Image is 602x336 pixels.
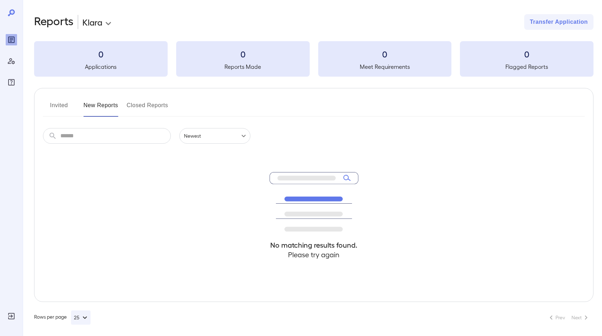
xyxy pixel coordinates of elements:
button: Invited [43,100,75,117]
button: New Reports [83,100,118,117]
summary: 0Applications0Reports Made0Meet Requirements0Flagged Reports [34,41,593,77]
h4: Please try again [270,250,358,259]
div: Rows per page [34,310,91,325]
div: Reports [6,34,17,45]
h3: 0 [34,48,168,60]
h3: 0 [460,48,593,60]
div: Manage Users [6,55,17,67]
button: Transfer Application [524,14,593,30]
h2: Reports [34,14,74,30]
div: Log Out [6,310,17,322]
h5: Flagged Reports [460,62,593,71]
h4: No matching results found. [270,240,358,250]
h3: 0 [318,48,452,60]
h5: Reports Made [176,62,310,71]
nav: pagination navigation [544,312,593,323]
h5: Applications [34,62,168,71]
div: FAQ [6,77,17,88]
button: 25 [71,310,91,325]
p: Klara [82,16,102,28]
h3: 0 [176,48,310,60]
div: Newest [179,128,250,144]
button: Closed Reports [127,100,168,117]
h5: Meet Requirements [318,62,452,71]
